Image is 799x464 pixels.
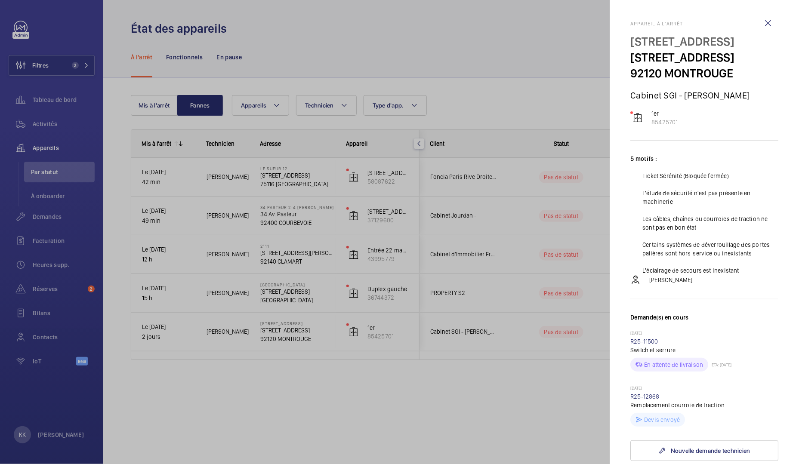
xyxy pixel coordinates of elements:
[630,90,778,101] p: Cabinet SGI - [PERSON_NAME]
[651,109,678,118] p: 1er
[644,415,680,424] p: Devis envoyé
[630,338,658,345] a: R25-11500
[630,49,778,65] p: [STREET_ADDRESS]
[630,34,778,49] p: [STREET_ADDRESS]
[644,360,703,369] p: En attente de livraison
[642,266,739,275] p: L'éclairage de secours est inexistant
[651,118,678,126] p: 85425701
[630,440,778,461] a: Nouvelle demande technicien
[630,385,778,392] p: [DATE]
[630,346,778,354] p: Switch et serrure
[630,393,660,400] a: R25-12868
[642,172,729,180] p: Ticket Sérénité (Bloquée fermée)
[642,215,778,232] p: Les câbles, chaînes ou courroies de traction ne sont pas en bon état
[630,154,778,163] p: 5 motifs :
[630,330,778,337] p: [DATE]
[708,362,731,367] p: ETA: [DATE]
[642,189,778,206] p: L'étude de sécurité n'est pas présente en machinerie
[630,21,778,27] h2: Appareil à l'arrêt
[642,240,778,258] p: Certains systèmes de déverrouillage des portes palières sont hors-service ou inexistants
[649,276,692,284] p: [PERSON_NAME]
[630,401,778,409] p: Remplacement courroie de traction
[630,65,778,81] p: 92120 MONTROUGE
[632,113,643,123] img: elevator.svg
[630,313,778,330] h3: Demande(s) en cours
